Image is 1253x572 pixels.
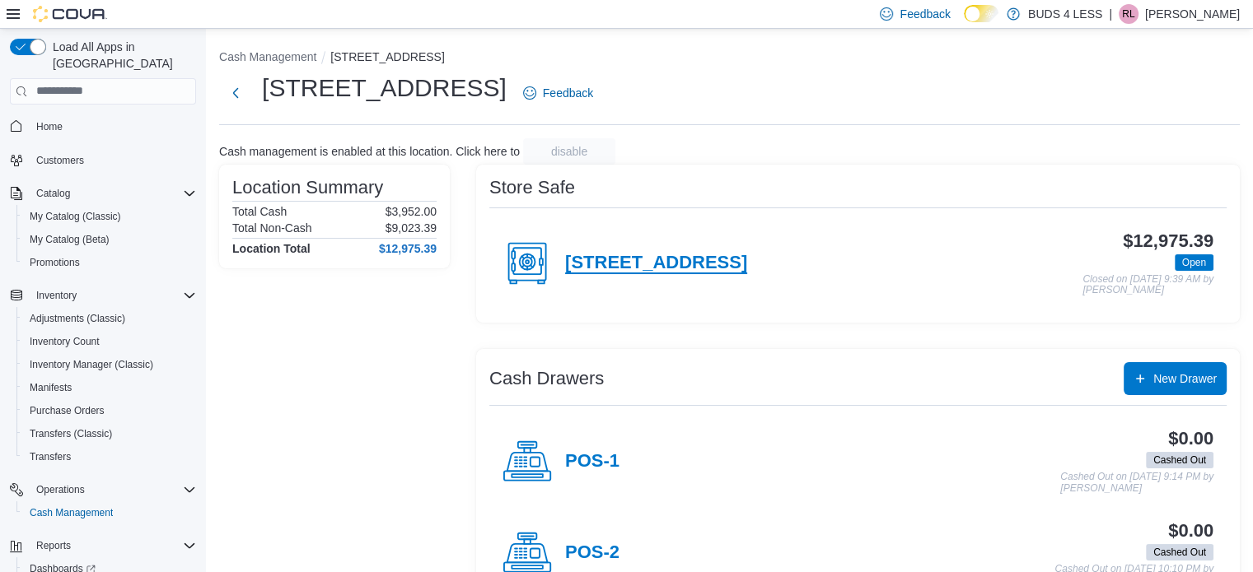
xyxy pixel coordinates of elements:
button: Inventory [30,286,83,305]
h4: $12,975.39 [379,242,437,255]
h4: Location Total [232,242,311,255]
h3: $12,975.39 [1123,231,1213,251]
span: Open [1175,254,1213,271]
span: My Catalog (Beta) [30,233,110,246]
span: Transfers [23,447,196,467]
a: Home [30,117,69,137]
span: Adjustments (Classic) [23,309,196,328]
button: Transfers [16,445,203,468]
p: Cash management is enabled at this location. Click here to [219,145,520,158]
button: Cash Management [219,50,316,63]
button: disable [523,138,615,165]
h3: $0.00 [1168,429,1213,449]
h3: Store Safe [489,178,575,198]
button: Operations [30,480,91,500]
span: Load All Apps in [GEOGRAPHIC_DATA] [46,39,196,72]
span: Catalog [36,187,70,200]
h6: Total Cash [232,205,287,218]
span: Home [30,116,196,137]
button: Inventory [3,284,203,307]
button: Inventory Count [16,330,203,353]
span: Manifests [30,381,72,394]
span: Promotions [30,256,80,269]
a: Manifests [23,378,78,398]
p: [PERSON_NAME] [1145,4,1240,24]
span: Inventory Manager (Classic) [23,355,196,374]
button: Customers [3,148,203,172]
span: Cash Management [23,503,196,523]
span: My Catalog (Classic) [23,207,196,226]
a: Transfers [23,447,77,467]
span: Operations [30,480,196,500]
a: My Catalog (Classic) [23,207,128,226]
p: Cashed Out on [DATE] 9:14 PM by [PERSON_NAME] [1060,472,1213,494]
span: Transfers [30,450,71,463]
span: Cashed Out [1146,452,1213,468]
button: Operations [3,478,203,501]
button: Cash Management [16,501,203,524]
a: Inventory Count [23,332,106,351]
span: New Drawer [1153,370,1217,387]
p: BUDS 4 LESS [1028,4,1102,24]
h4: POS-1 [565,451,619,472]
span: Inventory [36,289,77,302]
div: Rebecca Leitch [1119,4,1138,24]
p: $9,023.39 [386,221,437,235]
button: Catalog [30,184,77,203]
span: Transfers (Classic) [30,427,112,440]
a: Feedback [517,77,600,109]
span: Inventory Count [23,332,196,351]
img: Cova [33,6,107,22]
h3: Location Summary [232,178,383,198]
button: Purchase Orders [16,399,203,422]
button: Adjustments (Classic) [16,307,203,330]
span: Adjustments (Classic) [30,312,125,325]
button: Reports [30,536,77,556]
h3: $0.00 [1168,521,1213,541]
a: Cash Management [23,503,119,523]
span: Customers [30,150,196,170]
span: Purchase Orders [30,404,105,417]
button: Transfers (Classic) [16,422,203,445]
span: Purchase Orders [23,401,196,421]
button: Reports [3,534,203,557]
p: Closed on [DATE] 9:39 AM by [PERSON_NAME] [1082,274,1213,296]
h1: [STREET_ADDRESS] [262,72,507,105]
input: Dark Mode [964,5,998,22]
span: Feedback [900,6,950,22]
span: Cash Management [30,506,113,519]
span: Customers [36,154,84,167]
button: Inventory Manager (Classic) [16,353,203,376]
span: Reports [30,536,196,556]
span: Cashed Out [1146,544,1213,560]
span: Promotions [23,253,196,272]
h4: POS-2 [565,542,619,564]
span: Home [36,120,63,133]
p: $3,952.00 [386,205,437,218]
span: Feedback [543,85,593,101]
button: Manifests [16,376,203,399]
span: Cashed Out [1153,453,1206,467]
span: Reports [36,539,71,552]
span: Operations [36,483,85,496]
span: disable [551,143,587,160]
span: Transfers (Classic) [23,424,196,444]
a: Inventory Manager (Classic) [23,355,160,374]
a: My Catalog (Beta) [23,230,116,249]
span: My Catalog (Beta) [23,230,196,249]
nav: An example of EuiBreadcrumbs [219,49,1240,68]
button: My Catalog (Beta) [16,228,203,251]
span: Open [1182,255,1206,270]
h6: Total Non-Cash [232,221,312,235]
button: Home [3,114,203,138]
span: My Catalog (Classic) [30,210,121,223]
a: Promotions [23,253,86,272]
button: Next [219,77,252,109]
h3: Cash Drawers [489,369,604,388]
button: Promotions [16,251,203,274]
span: Manifests [23,378,196,398]
a: Purchase Orders [23,401,111,421]
button: My Catalog (Classic) [16,205,203,228]
span: Dark Mode [964,22,965,23]
span: Inventory Manager (Classic) [30,358,153,371]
